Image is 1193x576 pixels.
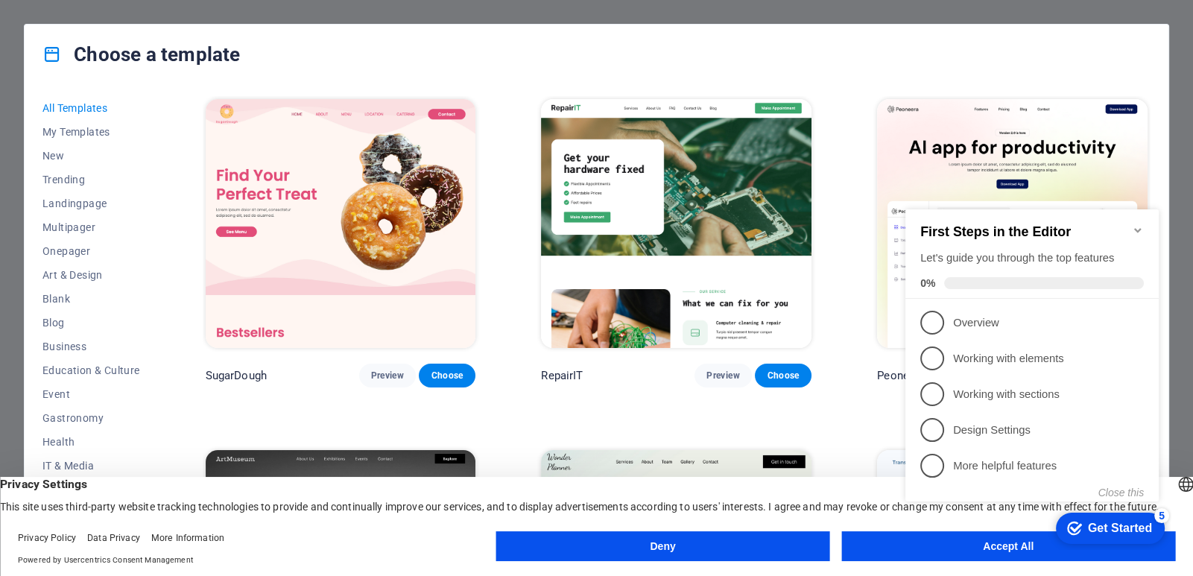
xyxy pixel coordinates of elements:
button: Blank [42,287,140,311]
p: Peoneera [877,368,925,383]
div: Get Started [189,334,253,347]
img: RepairIT [541,99,811,348]
button: Event [42,382,140,406]
button: Choose [755,364,811,387]
button: Choose [419,364,475,387]
span: IT & Media [42,460,140,472]
p: SugarDough [206,368,267,383]
span: Business [42,341,140,352]
button: Business [42,335,140,358]
button: Landingpage [42,192,140,215]
span: New [42,150,140,162]
span: Gastronomy [42,412,140,424]
span: Onepager [42,245,140,257]
div: 5 [255,320,270,335]
button: All Templates [42,96,140,120]
button: Preview [694,364,751,387]
div: Get Started 5 items remaining, 0% complete [156,325,265,356]
button: Onepager [42,239,140,263]
div: Let's guide you through the top features [21,63,244,78]
span: Education & Culture [42,364,140,376]
span: Health [42,436,140,448]
span: Art & Design [42,269,140,281]
button: Close this [199,299,244,311]
li: More helpful features [6,260,259,296]
span: All Templates [42,102,140,114]
p: Working with elements [54,163,232,179]
button: My Templates [42,120,140,144]
span: Preview [706,370,739,382]
span: Landingpage [42,197,140,209]
h2: First Steps in the Editor [21,37,244,52]
p: Design Settings [54,235,232,250]
button: Blog [42,311,140,335]
p: RepairIT [541,368,583,383]
span: Choose [431,370,463,382]
button: Gastronomy [42,406,140,430]
img: SugarDough [206,99,476,348]
li: Overview [6,117,259,153]
span: Blog [42,317,140,329]
button: Multipager [42,215,140,239]
span: Multipager [42,221,140,233]
button: Trending [42,168,140,192]
button: New [42,144,140,168]
button: Art & Design [42,263,140,287]
li: Working with elements [6,153,259,189]
button: Education & Culture [42,358,140,382]
span: Choose [767,370,800,382]
span: My Templates [42,126,140,138]
button: Health [42,430,140,454]
h4: Choose a template [42,42,240,66]
p: Working with sections [54,199,232,215]
span: Trending [42,174,140,186]
div: Minimize checklist [232,37,244,48]
button: IT & Media [42,454,140,478]
button: Preview [359,364,416,387]
li: Working with sections [6,189,259,224]
p: More helpful features [54,270,232,286]
span: Event [42,388,140,400]
span: 0% [21,89,45,101]
p: Overview [54,127,232,143]
li: Design Settings [6,224,259,260]
span: Blank [42,293,140,305]
img: Peoneera [877,99,1148,348]
span: Preview [371,370,404,382]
